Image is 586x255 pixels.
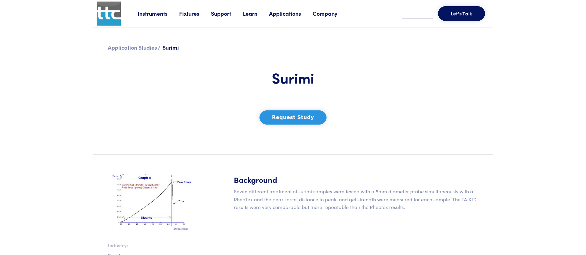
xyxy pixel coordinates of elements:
a: Fixtures [179,10,211,17]
a: Application Studies / [108,43,161,51]
a: Applications [269,10,313,17]
img: ttc_logo_1x1_v1.0.png [97,2,121,26]
button: Request Study [259,110,327,125]
a: Instruments [137,10,179,17]
button: Let's Talk [438,6,485,21]
a: Support [211,10,243,17]
h5: Background [234,174,478,185]
p: Industry: [108,241,195,249]
p: Seven different treatment of surimi samples were tested with a 5mm diameter probe simultaneously ... [234,187,478,211]
a: Learn [243,10,269,17]
h1: Surimi [202,69,384,87]
span: Surimi [162,43,179,51]
a: Company [313,10,349,17]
